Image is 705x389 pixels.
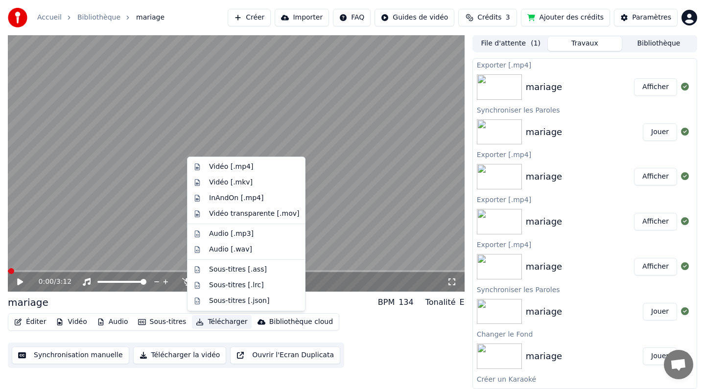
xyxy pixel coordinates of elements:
button: Afficher [634,258,677,275]
button: Paramètres [614,9,678,26]
button: Guides de vidéo [375,9,454,26]
button: Afficher [634,78,677,96]
button: Jouer [643,347,677,365]
button: Ouvrir l'Ecran Duplicata [230,346,340,364]
span: Crédits [477,13,501,23]
img: youka [8,8,27,27]
div: Paramètres [632,13,671,23]
a: Accueil [37,13,62,23]
button: Ajouter des crédits [521,9,610,26]
div: Créer un Karaoké [473,373,697,385]
div: Sous-titres [.lrc] [209,280,264,290]
a: Ouvrir le chat [664,350,693,379]
button: Télécharger [192,315,251,329]
div: / [39,277,62,287]
div: Sous-titres [.ass] [209,265,267,275]
div: Exporter [.mp4] [473,238,697,250]
div: mariage [526,215,563,229]
button: Bibliothèque [622,37,696,51]
div: Vidéo [.mkv] [209,178,253,187]
span: 3 [506,13,510,23]
div: mariage [526,80,563,94]
button: Vidéo [52,315,91,329]
div: Vidéo [.mp4] [209,162,253,172]
div: Changer le Fond [473,328,697,340]
button: Crédits3 [458,9,517,26]
button: Jouer [643,123,677,141]
button: Travaux [548,37,622,51]
span: 0:00 [39,277,54,287]
span: ( 1 ) [531,39,540,48]
div: Exporter [.mp4] [473,193,697,205]
div: mariage [526,260,563,274]
div: mariage [8,296,48,309]
div: Synchroniser les Paroles [473,283,697,295]
button: Audio [93,315,132,329]
div: mariage [526,349,563,363]
div: Exporter [.mp4] [473,148,697,160]
div: mariage [526,125,563,139]
div: mariage [526,170,563,183]
a: Bibliothèque [77,13,120,23]
div: Audio [.mp3] [209,229,254,239]
span: 3:12 [56,277,71,287]
nav: breadcrumb [37,13,164,23]
button: Importer [275,9,329,26]
div: 134 [399,297,414,308]
div: Audio [.wav] [209,245,252,254]
div: BPM [378,297,395,308]
button: Créer [228,9,271,26]
button: FAQ [333,9,371,26]
button: Afficher [634,168,677,185]
button: Afficher [634,213,677,230]
button: Télécharger la vidéo [133,346,227,364]
button: Éditer [10,315,50,329]
div: Sous-titres [.json] [209,296,269,306]
div: Tonalité [425,297,456,308]
div: E [460,297,465,308]
div: mariage [526,305,563,319]
span: mariage [136,13,164,23]
div: Synchroniser les Paroles [473,104,697,115]
div: Vidéo transparente [.mov] [209,209,299,219]
div: InAndOn [.mp4] [209,193,264,203]
button: Synchronisation manuelle [12,346,129,364]
button: Jouer [643,303,677,320]
button: File d'attente [474,37,548,51]
div: Bibliothèque cloud [269,317,333,327]
button: Sous-titres [134,315,190,329]
div: Exporter [.mp4] [473,59,697,70]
